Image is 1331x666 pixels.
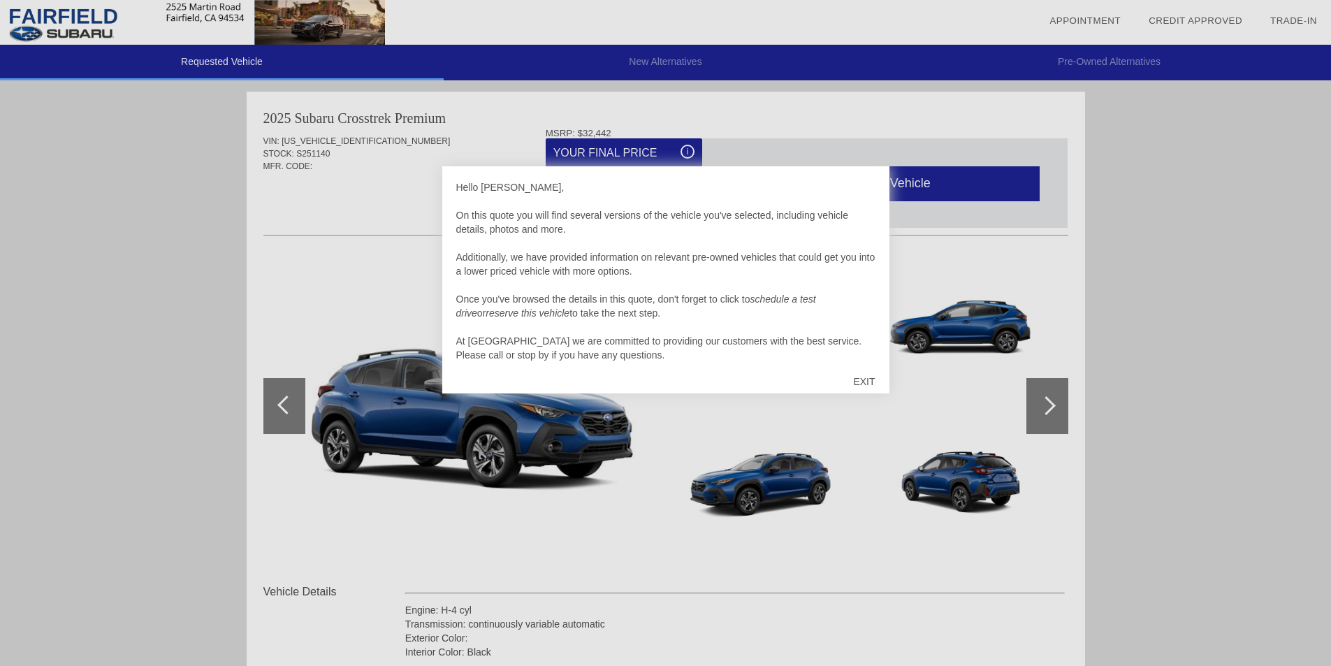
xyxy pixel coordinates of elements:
a: Appointment [1049,15,1121,26]
div: Hello [PERSON_NAME], On this quote you will find several versions of the vehicle you've selected,... [456,180,875,362]
em: schedule a test drive [456,294,816,319]
em: reserve this vehicle [486,307,569,319]
a: Credit Approved [1149,15,1242,26]
div: EXIT [839,361,889,403]
a: Trade-In [1270,15,1317,26]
